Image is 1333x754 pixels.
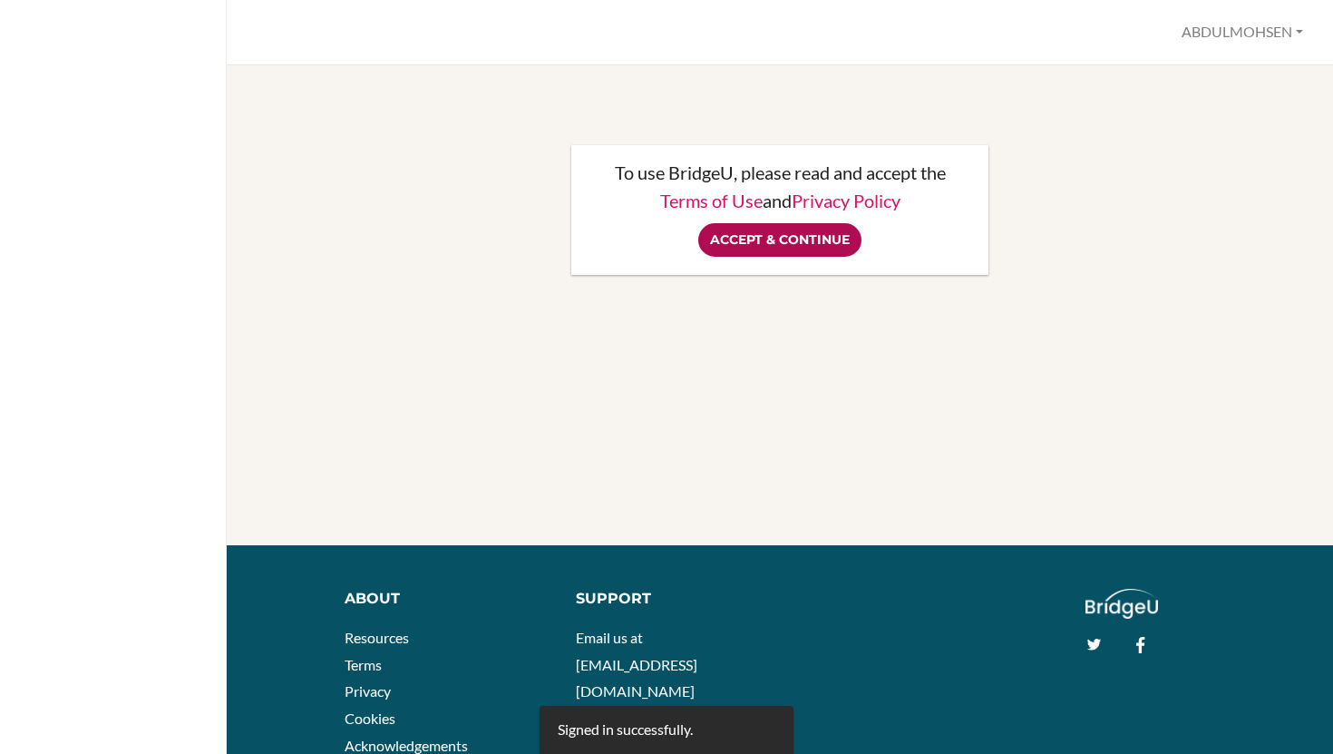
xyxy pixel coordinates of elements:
p: and [589,191,970,210]
a: Privacy Policy [792,190,900,211]
a: Privacy [345,682,391,700]
p: To use BridgeU, please read and accept the [589,163,970,181]
a: Terms of Use [660,190,763,211]
a: Terms [345,656,382,673]
div: About [345,589,549,610]
a: Resources [345,629,409,646]
img: logo_white@2x-f4f0deed5e89b7ecb1c2cc34c3e3d731f90f0f143d5ea2071677605dd97b5244.png [1085,589,1159,619]
a: Email us at [EMAIL_ADDRESS][DOMAIN_NAME] [576,629,697,700]
div: Signed in successfully. [558,720,693,740]
input: Accept & Continue [698,223,861,257]
button: ABDULMOHSEN [1173,15,1311,49]
div: Support [576,589,766,610]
